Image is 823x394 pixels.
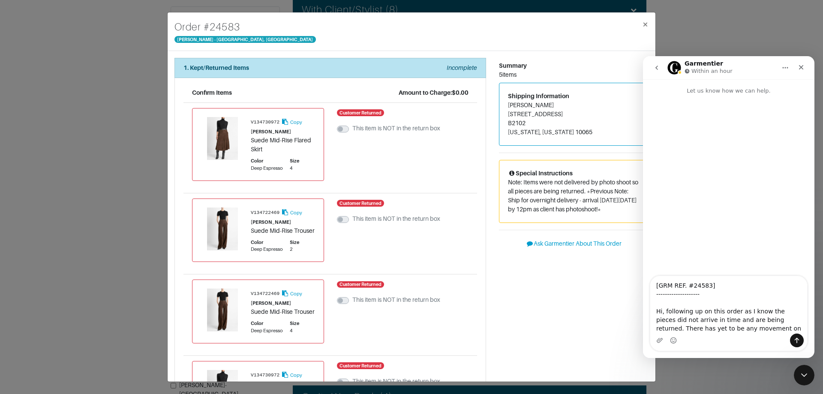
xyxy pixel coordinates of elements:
[281,289,303,298] button: Copy
[635,12,655,36] button: Close
[251,291,279,296] small: V134722469
[499,237,649,250] button: Ask Garmentier About This Order
[251,301,291,306] small: [PERSON_NAME]
[290,327,299,334] div: 4
[251,136,315,154] div: Suede Mid-Rise Flared Skirt
[251,307,315,316] div: Suede Mid-Rise Trouser
[290,165,299,172] div: 4
[251,120,279,125] small: V134730972
[508,101,640,137] address: [PERSON_NAME] [STREET_ADDRESS] B2102 [US_STATE], [US_STATE] 10065
[183,64,249,71] strong: 1. Kept/Returned Items
[499,70,649,79] div: 5 items
[794,365,814,385] iframe: Intercom live chat
[352,124,440,133] label: This item is NOT in the return box
[251,157,283,165] div: Color
[251,210,279,215] small: V134722469
[281,117,303,127] button: Copy
[201,289,244,331] img: Product
[174,19,316,35] h4: Order # 24583
[290,291,302,296] small: Copy
[251,246,283,253] div: Deep Espresso
[447,64,477,71] em: Incomplete
[251,239,283,246] div: Color
[642,18,649,30] span: ×
[192,88,232,97] div: Confirm Items
[290,239,299,246] div: Size
[290,320,299,327] div: Size
[281,208,303,217] button: Copy
[290,157,299,165] div: Size
[508,93,569,99] span: Shipping Information
[643,56,814,358] iframe: Intercom live chat
[251,129,291,134] small: [PERSON_NAME]
[290,246,299,253] div: 2
[337,362,384,369] span: Customer Returned
[337,200,384,207] span: Customer Returned
[251,327,283,334] div: Deep Espresso
[290,120,302,125] small: Copy
[290,373,302,378] small: Copy
[251,373,279,378] small: V134730972
[251,220,291,225] small: [PERSON_NAME]
[337,281,384,288] span: Customer Returned
[201,117,244,160] img: Product
[174,36,316,43] span: [PERSON_NAME] - [GEOGRAPHIC_DATA], [GEOGRAPHIC_DATA]
[251,320,283,327] div: Color
[201,208,244,250] img: Product
[352,295,440,304] label: This item is NOT in the return box
[499,61,649,70] div: Summary
[251,226,315,235] div: Suede Mid-Rise Trouser
[251,165,283,172] div: Deep Espresso
[281,370,303,380] button: Copy
[508,170,573,177] span: Special Instructions
[352,377,440,386] label: This item is NOT in the return box
[352,214,440,223] label: This item is NOT in the return box
[337,109,384,116] span: Customer Returned
[399,88,469,97] div: Amount to Charge: $0.00
[290,210,302,215] small: Copy
[508,178,640,214] p: Note: Items were not delivered by photo shoot so all pieces are being returned. *Previous Note: S...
